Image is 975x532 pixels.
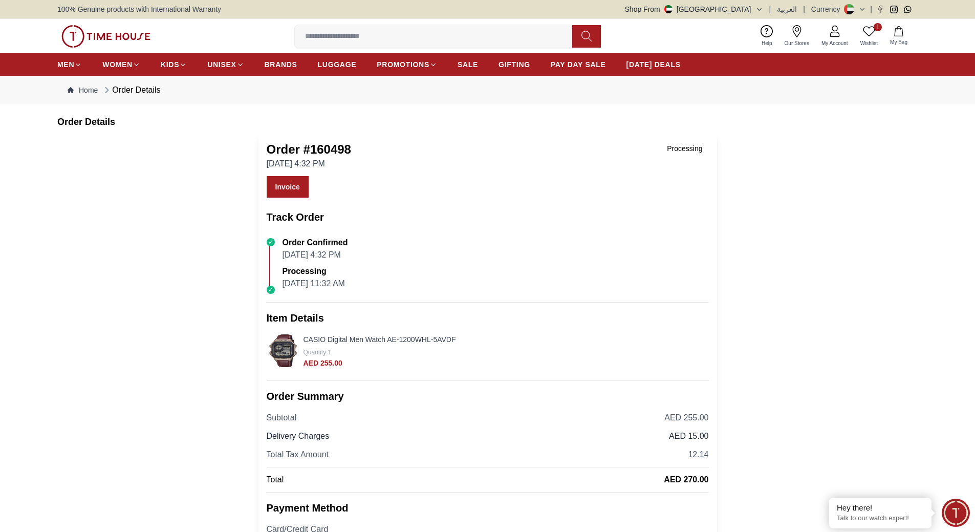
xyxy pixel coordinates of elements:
button: My Bag [884,24,914,48]
span: Wishlist [856,39,882,47]
p: AED 255.00 [664,412,708,424]
p: [DATE] 11:32 AM [283,278,345,290]
p: Subtotal [267,412,297,424]
span: SALE [458,59,478,70]
a: [DATE] DEALS [626,55,681,74]
p: Talk to our watch expert! [837,514,924,523]
span: KIDS [161,59,179,70]
a: LUGGAGE [318,55,357,74]
h2: Track Order [267,210,709,224]
p: Delivery Charges [267,430,330,442]
span: WOMEN [102,59,133,70]
a: Instagram [890,6,898,13]
a: CASIO Digital Men Watch AE-1200WHL-5AVDF [304,335,456,344]
img: ... [267,334,299,367]
h2: Payment Method [267,501,709,515]
a: SALE [458,55,478,74]
span: My Bag [886,38,912,46]
button: العربية [777,4,797,14]
img: ... [61,25,150,48]
span: MEN [57,59,74,70]
div: Order Details [102,84,160,96]
span: 100% Genuine products with International Warranty [57,4,221,14]
a: BRANDS [265,55,297,74]
a: GIFTING [499,55,530,74]
span: BRANDS [265,59,297,70]
span: 1 [874,23,882,31]
img: United Arab Emirates [664,5,673,13]
button: Shop From[GEOGRAPHIC_DATA] [625,4,763,14]
span: Our Stores [781,39,813,47]
p: [DATE] 4:32 PM [283,249,348,261]
a: MEN [57,55,82,74]
span: My Account [817,39,852,47]
p: AED 270.00 [662,474,708,486]
span: AED 15.00 [669,430,708,442]
h2: Item Details [267,311,709,325]
a: Facebook [876,6,884,13]
span: Help [757,39,776,47]
h6: Order Details [57,115,918,129]
a: PAY DAY SALE [551,55,606,74]
span: | [870,4,872,14]
p: 12.14 [688,449,708,461]
span: LUGGAGE [318,59,357,70]
div: Currency [811,4,844,14]
span: Quantity : 1 [304,349,332,356]
a: Invoice [267,176,309,198]
a: UNISEX [207,55,244,74]
a: Help [755,23,778,49]
a: Whatsapp [904,6,912,13]
a: PROMOTIONS [377,55,437,74]
span: | [769,4,771,14]
div: Processing [661,141,708,156]
span: GIFTING [499,59,530,70]
span: | [803,4,805,14]
div: Hey there! [837,503,924,513]
span: PROMOTIONS [377,59,429,70]
nav: Breadcrumb [57,76,918,104]
p: Total [267,474,284,486]
a: 1Wishlist [854,23,884,49]
p: [DATE] 4:32 PM [267,158,351,170]
span: [DATE] DEALS [626,59,681,70]
a: KIDS [161,55,187,74]
p: Processing [283,265,345,278]
h1: Order # 160498 [267,141,351,158]
span: UNISEX [207,59,236,70]
h2: Order Summary [267,389,709,403]
p: Total Tax Amount [267,449,329,461]
a: Our Stores [778,23,815,49]
a: Home [68,85,98,95]
div: Chat Widget [942,499,970,527]
p: Order Confirmed [283,237,348,249]
span: AED 255.00 [304,359,342,367]
a: WOMEN [102,55,140,74]
span: PAY DAY SALE [551,59,606,70]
